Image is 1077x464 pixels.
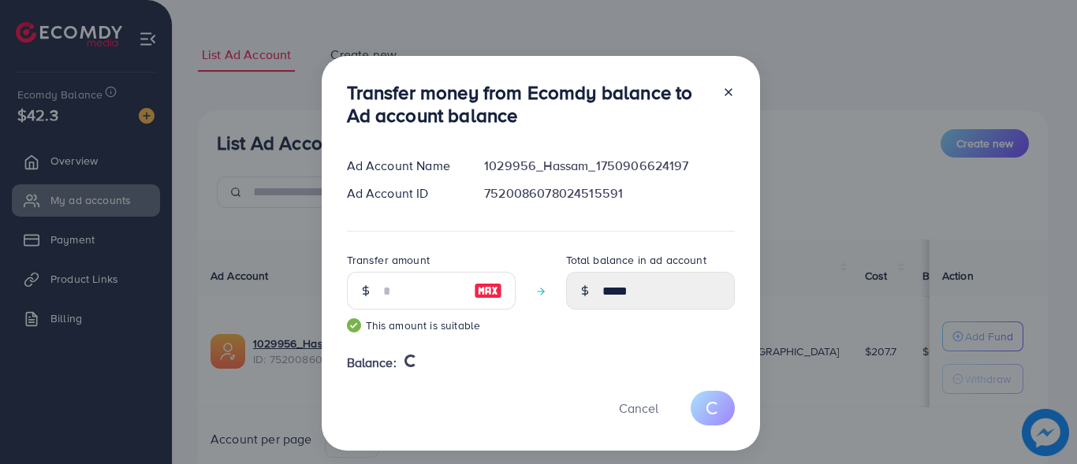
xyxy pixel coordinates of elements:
div: Ad Account ID [334,184,472,202]
small: This amount is suitable [347,317,516,333]
img: image [474,281,502,300]
span: Balance: [347,354,397,372]
h3: Transfer money from Ecomdy balance to Ad account balance [347,81,710,127]
label: Total balance in ad account [566,252,706,268]
span: Cancel [619,399,658,417]
label: Transfer amount [347,252,430,268]
div: 1029956_Hassam_1750906624197 [471,157,747,175]
img: guide [347,318,361,332]
button: Cancel [599,391,678,425]
div: 7520086078024515591 [471,184,747,202]
div: Ad Account Name [334,157,472,175]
